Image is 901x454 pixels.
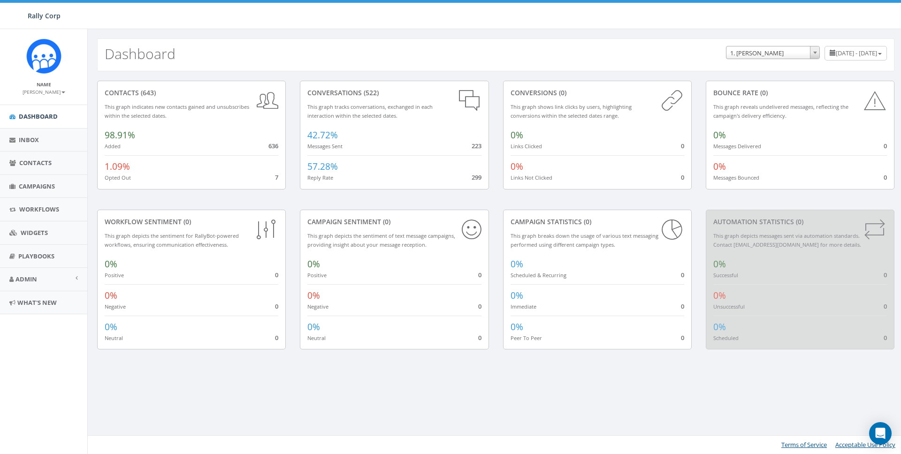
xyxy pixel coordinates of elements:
span: 0% [511,321,523,333]
span: 0% [713,258,726,270]
small: Messages Delivered [713,143,761,150]
div: Campaign Sentiment [307,217,481,227]
small: This graph tracks conversations, exchanged in each interaction within the selected dates. [307,103,433,119]
span: [DATE] - [DATE] [836,49,877,57]
span: 0% [307,289,320,302]
span: Workflows [19,205,59,213]
a: [PERSON_NAME] [23,87,65,96]
small: Negative [105,303,126,310]
span: 42.72% [307,129,338,141]
span: 0 [884,302,887,310]
small: Name [37,81,51,88]
small: [PERSON_NAME] [23,89,65,95]
small: Peer To Peer [511,334,542,341]
small: This graph breaks down the usage of various text messaging performed using different campaign types. [511,232,658,248]
span: 0% [511,129,523,141]
div: Open Intercom Messenger [869,422,892,445]
small: Neutral [307,334,326,341]
span: 0 [478,271,481,279]
div: Workflow Sentiment [105,217,278,227]
small: This graph indicates new contacts gained and unsubscribes within the selected dates. [105,103,249,119]
span: Admin [15,275,37,283]
a: Acceptable Use Policy [835,440,895,449]
small: Successful [713,272,738,279]
span: 0 [275,271,278,279]
span: 299 [472,173,481,182]
span: 0% [105,289,117,302]
span: 0% [713,289,726,302]
div: Automation Statistics [713,217,887,227]
span: 98.91% [105,129,135,141]
span: 0% [105,321,117,333]
span: Campaigns [19,182,55,190]
span: 0 [681,333,684,342]
span: Widgets [21,228,48,237]
span: Playbooks [18,252,54,260]
small: Reply Rate [307,174,333,181]
span: (522) [362,88,379,97]
small: Positive [307,272,327,279]
span: 0% [511,160,523,173]
small: Opted Out [105,174,131,181]
span: 0% [105,258,117,270]
span: 0% [307,258,320,270]
span: Contacts [19,159,52,167]
small: This graph depicts messages sent via automation standards. Contact [EMAIL_ADDRESS][DOMAIN_NAME] f... [713,232,861,248]
span: 0% [713,160,726,173]
small: Messages Sent [307,143,343,150]
span: (0) [758,88,768,97]
small: Scheduled & Recurring [511,272,566,279]
small: Messages Bounced [713,174,759,181]
small: Scheduled [713,334,739,341]
span: 0 [478,302,481,310]
div: Bounce Rate [713,88,887,98]
span: Inbox [19,136,39,144]
span: 0% [713,129,726,141]
span: 0 [681,142,684,150]
span: 0% [511,289,523,302]
small: This graph reveals undelivered messages, reflecting the campaign's delivery efficiency. [713,103,848,119]
small: Negative [307,303,328,310]
span: 7 [275,173,278,182]
span: 1. James Martin [726,46,819,60]
span: 0 [884,142,887,150]
span: (0) [182,217,191,226]
span: 0 [884,271,887,279]
span: (0) [557,88,566,97]
span: 223 [472,142,481,150]
small: This graph depicts the sentiment for RallyBot-powered workflows, ensuring communication effective... [105,232,239,248]
span: 0 [275,302,278,310]
span: 0 [681,302,684,310]
span: 0% [511,258,523,270]
small: Positive [105,272,124,279]
span: 0 [478,333,481,342]
span: 0 [681,271,684,279]
span: Dashboard [19,112,58,121]
span: 0 [884,173,887,182]
small: Immediate [511,303,536,310]
span: 636 [268,142,278,150]
small: This graph depicts the sentiment of text message campaigns, providing insight about your message ... [307,232,455,248]
div: contacts [105,88,278,98]
h2: Dashboard [105,46,176,61]
small: This graph shows link clicks by users, highlighting conversions within the selected dates range. [511,103,632,119]
span: 1.09% [105,160,130,173]
div: conversations [307,88,481,98]
span: Rally Corp [28,11,61,20]
span: 0% [307,321,320,333]
div: conversions [511,88,684,98]
img: Icon_1.png [26,38,61,74]
span: 0% [713,321,726,333]
span: (643) [139,88,156,97]
div: Campaign Statistics [511,217,684,227]
span: (0) [582,217,591,226]
span: 0 [681,173,684,182]
a: Terms of Service [781,440,827,449]
small: Links Not Clicked [511,174,552,181]
small: Neutral [105,334,123,341]
span: (0) [794,217,803,226]
span: 57.28% [307,160,338,173]
span: 0 [275,333,278,342]
span: 1. James Martin [726,46,820,59]
span: What's New [17,298,57,307]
